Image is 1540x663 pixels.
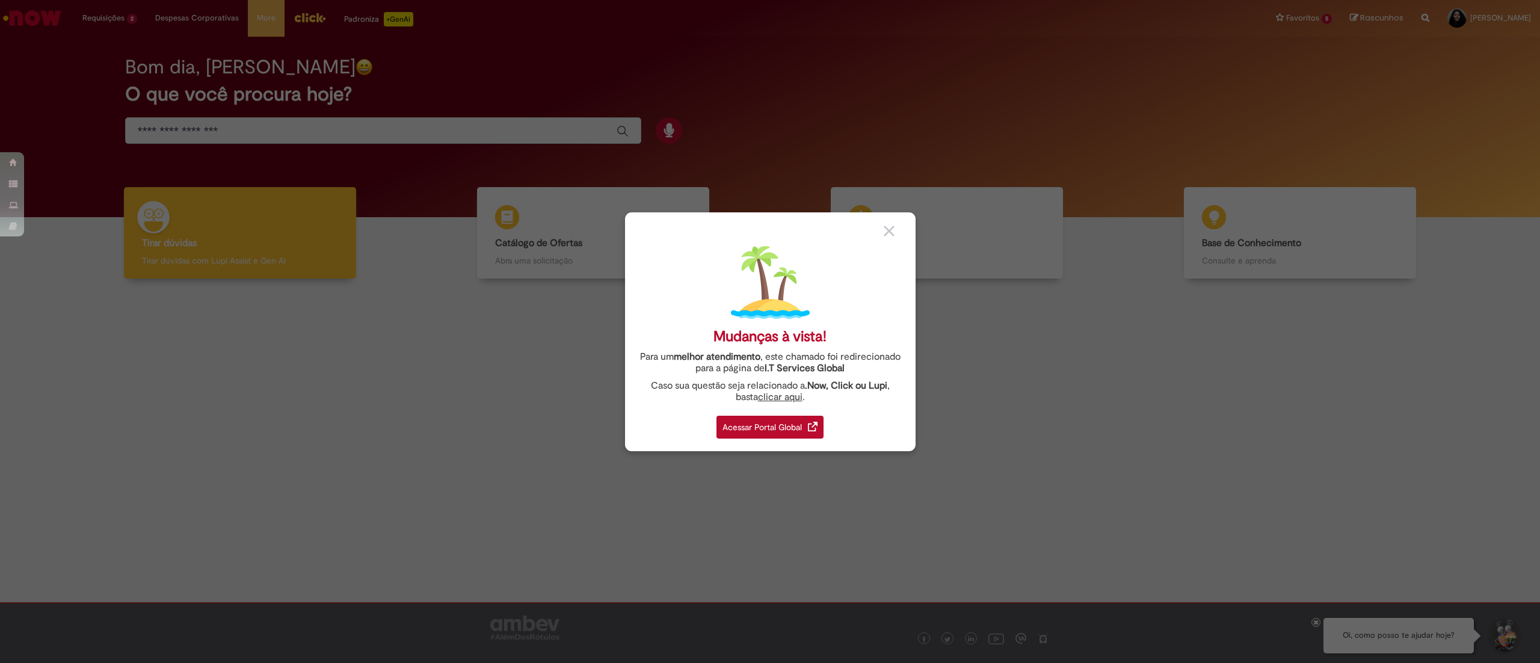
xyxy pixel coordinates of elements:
[634,351,907,374] div: Para um , este chamado foi redirecionado para a página de
[731,243,810,322] img: island.png
[884,226,895,236] img: close_button_grey.png
[758,384,802,403] a: clicar aqui
[716,416,824,439] div: Acessar Portal Global
[634,380,907,403] div: Caso sua questão seja relacionado a , basta .
[674,351,760,363] strong: melhor atendimento
[805,380,887,392] strong: .Now, Click ou Lupi
[713,328,827,345] div: Mudanças à vista!
[765,356,845,374] a: I.T Services Global
[808,422,818,431] img: redirect_link.png
[716,409,824,439] a: Acessar Portal Global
